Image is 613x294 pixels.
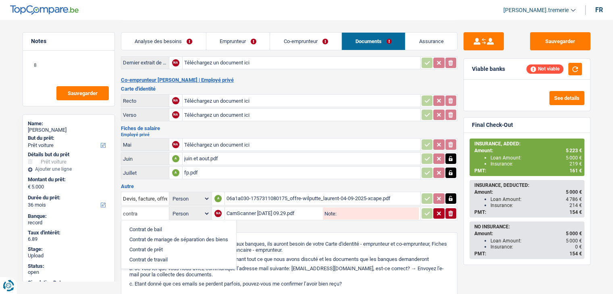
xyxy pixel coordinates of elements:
[472,122,513,128] div: Final Check-Out
[184,167,419,179] div: fp.pdf
[226,193,419,205] div: 06a1a030-1757311080175_offre-wilputte_laurent-04-09-2025-xcape.pdf
[323,211,337,216] label: Note:
[121,77,457,83] h2: Co-emprunteur [PERSON_NAME] | Employé privé
[123,112,167,118] div: Verso
[569,168,582,174] span: 161 €
[566,238,582,244] span: 5 000 €
[10,5,79,15] img: TopCompare Logo
[28,253,110,259] div: Upload
[474,168,582,174] div: PMT:
[129,241,449,253] p: 1. Avant de soumettre votre dossier aux banques, ils auront besoin de votre Carte d'identité - em...
[31,38,106,45] h5: Notes
[28,120,110,127] div: Name:
[28,195,108,201] label: Durée du prêt:
[474,209,582,215] div: PMT:
[566,155,582,161] span: 5 000 €
[123,142,167,148] div: Mai
[526,64,563,73] div: Not viable
[569,161,582,167] span: 219 €
[28,246,110,253] div: Stage:
[125,224,232,234] li: Contrat de bail
[172,97,179,104] div: NA
[121,184,457,189] h3: Autre
[226,207,322,219] div: CamScanner [DATE] 09.29.pdf
[569,251,582,257] span: 154 €
[129,256,449,262] p: a. Je vous envoie dès à présent un e-mail résumant tout ce que nous avons discuté et les doc...
[123,170,167,176] div: Juillet
[595,6,603,14] div: fr
[214,210,222,217] div: NA
[28,127,110,133] div: [PERSON_NAME]
[121,126,457,131] h3: Fiches de salaire
[172,155,179,162] div: A
[490,161,582,167] div: Insurance:
[121,86,457,91] h3: Carte d'identité
[28,135,108,141] label: But du prêt:
[129,265,449,277] p: b. Je vois ici que vous nous aviez communiqué l’adresse mail suivante: [EMAIL_ADDRESS][DOMAIN_NA...
[490,155,582,161] div: Loan Amount:
[28,219,110,226] div: record
[56,86,109,100] button: Sauvegarder
[490,203,582,208] div: Insurance:
[28,236,110,242] div: 6.89
[28,280,110,286] div: Simulation Date:
[28,269,110,275] div: open
[474,182,582,188] div: INSURANCE, DEDUCTED:
[472,66,505,72] div: Viable banks
[28,166,110,172] div: Ajouter une ligne
[206,33,270,50] a: Emprunteur
[405,33,457,50] a: Assurance
[121,51,457,55] h2: Allocations familiales
[490,197,582,202] div: Loan Amount:
[121,133,457,137] h2: Employé privé
[569,203,582,208] span: 214 €
[497,4,576,17] a: [PERSON_NAME].tremerie
[474,231,582,236] div: Amount:
[270,33,341,50] a: Co-emprunteur
[566,148,582,153] span: 5 223 €
[129,281,449,287] p: c. Etant donné que ces emails se perdent parfois, pouvez-vous me confirmer l’avoir bien reçu?
[566,197,582,202] span: 4 786 €
[123,60,167,66] div: Dernier extrait de compte pour vos allocations familiales
[566,231,582,236] span: 5 000 €
[503,7,569,14] span: [PERSON_NAME].tremerie
[123,98,167,104] div: Recto
[28,151,110,158] div: Détails but du prêt
[474,148,582,153] div: Amount:
[549,91,584,105] button: See details
[474,224,582,230] div: NO INSURANCE:
[474,251,582,257] div: PMT:
[490,238,582,244] div: Loan Amount:
[172,111,179,118] div: NA
[28,263,110,269] div: Status:
[28,176,108,183] label: Montant du prêt:
[184,153,419,165] div: juin et aout.pdf
[172,169,179,176] div: A
[28,230,110,236] div: Taux d'intérêt:
[28,213,110,219] div: Banque:
[474,141,582,147] div: INSURANCE, ADDED:
[172,59,179,66] div: NA
[566,189,582,195] span: 5 000 €
[474,189,582,195] div: Amount:
[490,244,582,250] div: Insurance:
[121,33,206,50] a: Analyse des besoins
[342,33,405,50] a: Documents
[125,234,232,244] li: Contrat de mariage de séparation des biens
[125,255,232,265] li: Contrat de travail
[125,244,232,255] li: Contrat de prêt
[172,141,179,148] div: NA
[530,32,590,50] button: Sauvegarder
[123,156,167,162] div: Juin
[569,209,582,215] span: 154 €
[214,195,222,202] div: A
[68,91,98,96] span: Sauvegarder
[28,184,31,190] span: €
[575,244,582,250] span: 0 €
